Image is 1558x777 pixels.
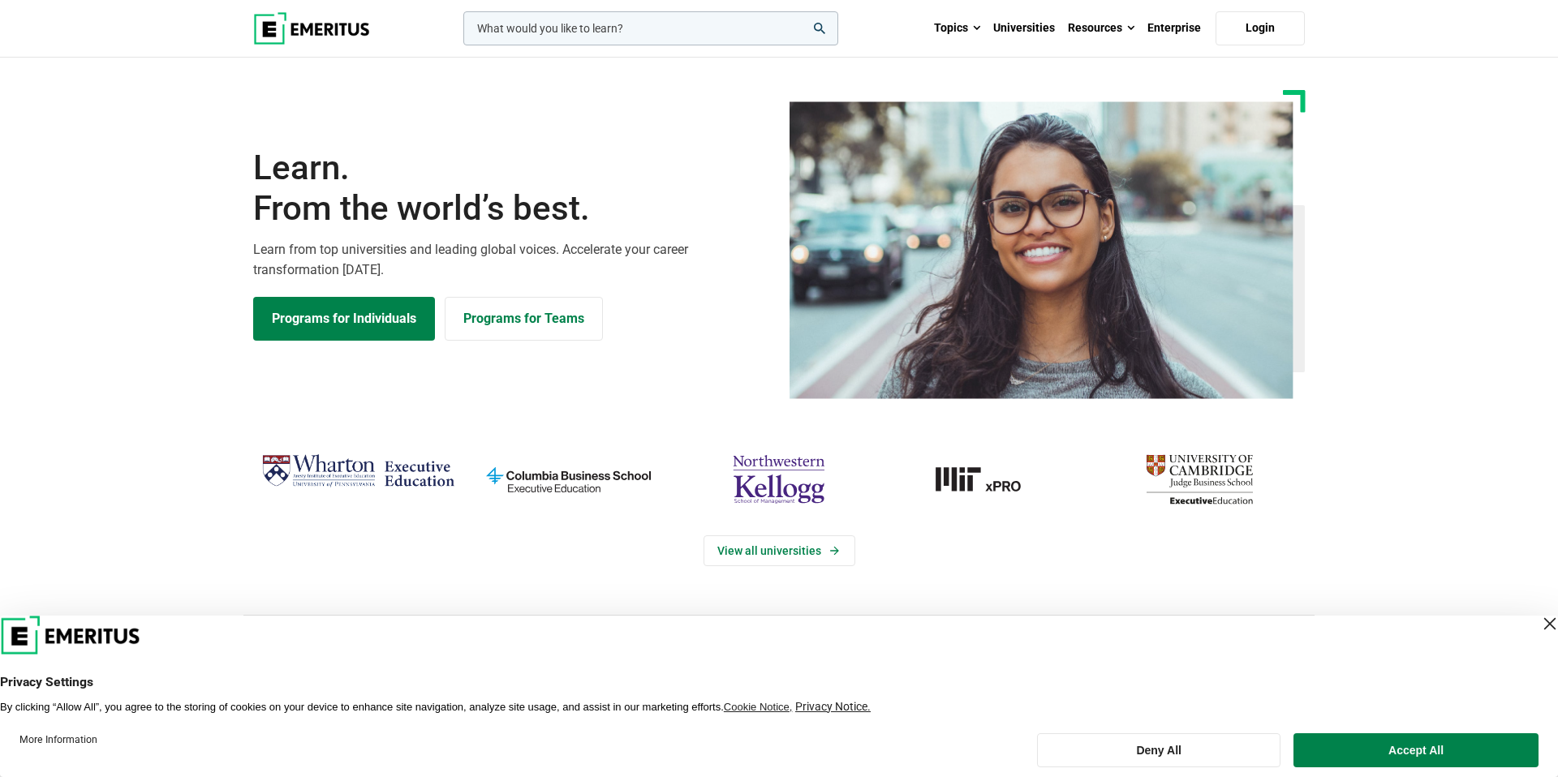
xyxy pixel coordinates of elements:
[1103,448,1297,511] img: cambridge-judge-business-school
[682,448,876,511] img: northwestern-kellogg
[893,448,1087,511] img: MIT xPRO
[253,239,769,281] p: Learn from top universities and leading global voices. Accelerate your career transformation [DATE].
[253,188,769,229] span: From the world’s best.
[253,297,435,341] a: Explore Programs
[445,297,603,341] a: Explore for Business
[261,448,455,496] img: Wharton Executive Education
[790,101,1293,399] img: Learn from the world's best
[471,448,665,511] img: columbia-business-school
[704,535,855,566] a: View Universities
[253,148,769,230] h1: Learn.
[1216,11,1305,45] a: Login
[893,448,1087,511] a: MIT-xPRO
[463,11,838,45] input: woocommerce-product-search-field-0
